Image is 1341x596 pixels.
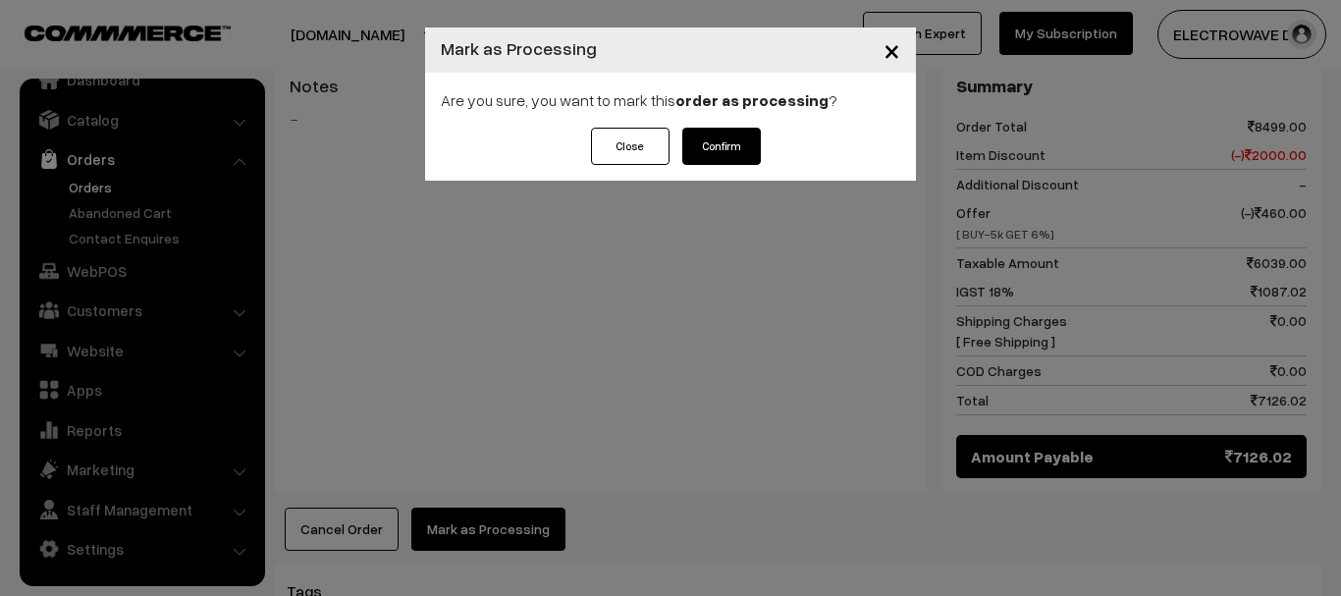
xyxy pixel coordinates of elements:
[675,90,829,110] strong: order as processing
[591,128,670,165] button: Close
[884,31,900,68] span: ×
[425,73,916,128] div: Are you sure, you want to mark this ?
[868,20,916,81] button: Close
[682,128,761,165] button: Confirm
[441,35,597,62] h4: Mark as Processing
